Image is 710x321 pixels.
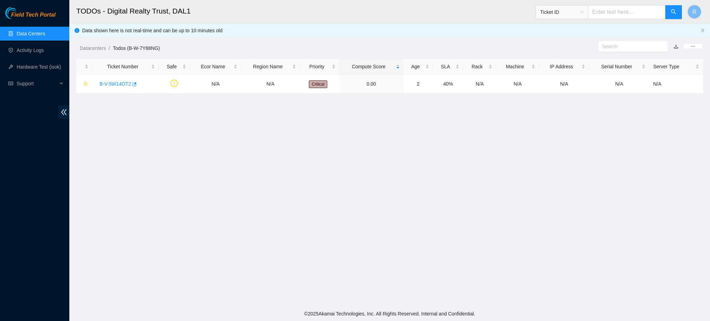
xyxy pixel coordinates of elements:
[80,78,88,89] button: star
[8,81,13,86] span: read
[589,75,649,94] td: N/A
[241,75,300,94] td: N/A
[83,81,88,87] span: star
[80,45,106,51] a: Datacenters
[692,8,696,16] span: R
[665,5,682,19] button: search
[99,81,131,87] a: B-V-5W14OT2
[687,5,701,19] button: R
[11,12,55,18] span: Field Tech Portal
[463,75,496,94] td: N/A
[668,41,684,52] button: download
[5,12,55,21] a: Akamai TechnologiesField Tech Portal
[539,75,589,94] td: N/A
[701,28,705,33] button: close
[671,9,676,16] span: search
[691,44,695,49] span: ellipsis
[309,80,327,88] span: Critical
[674,44,678,49] a: download
[171,80,178,87] span: exclamation-circle
[113,45,160,51] a: Todos (B-W-7Y88NG)
[496,75,539,94] td: N/A
[109,45,110,51] span: /
[404,75,433,94] td: 2
[649,75,703,94] td: N/A
[69,306,710,321] footer: © 2025 Akamai Technologies, Inc. All Rights Reserved. Internal and Confidential.
[5,7,35,19] img: Akamai Technologies
[17,31,45,36] a: Data Centers
[59,106,69,119] span: double-left
[17,47,44,53] a: Activity Logs
[17,64,61,70] a: Hardware Test (isok)
[190,75,241,94] td: N/A
[339,75,404,94] td: 0.00
[602,43,658,50] input: Search
[540,7,584,17] span: Ticket ID
[17,77,58,90] span: Support
[433,75,463,94] td: 40%
[588,5,666,19] input: Enter text here...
